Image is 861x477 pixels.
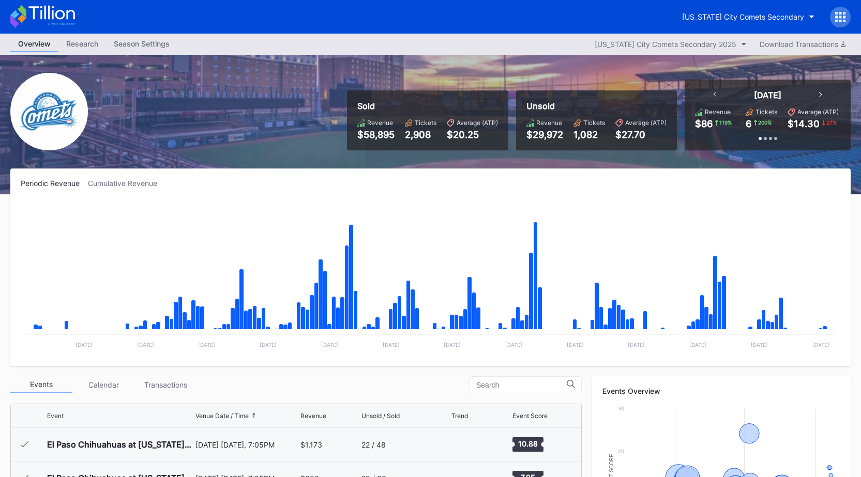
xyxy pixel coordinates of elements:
button: [US_STATE] City Comets Secondary 2025 [590,37,752,51]
div: Revenue [300,412,326,420]
div: $58,895 [357,129,395,140]
div: Download Transactions [760,40,845,49]
text: [DATE] [689,342,706,348]
div: [DATE] [754,90,781,100]
div: Unsold [526,101,667,111]
input: Search [476,381,567,389]
div: Sold [357,101,498,111]
div: Revenue [536,119,562,127]
div: 6 [746,118,751,129]
div: 22 / 48 [361,440,386,449]
a: Overview [10,36,58,52]
text: [DATE] [260,342,277,348]
div: Event [47,412,64,420]
div: Unsold / Sold [361,412,400,420]
div: 200 % [757,118,773,127]
div: [DATE] [DATE], 7:05PM [195,440,298,449]
text: [DATE] [567,342,584,348]
text: [DATE] [505,342,522,348]
div: Events [10,377,72,393]
div: $29,972 [526,129,563,140]
div: $1,173 [300,440,322,449]
div: 27 % [825,118,838,127]
div: Season Settings [106,36,177,51]
text: [DATE] [383,342,400,348]
div: Average (ATP) [457,119,498,127]
div: Tickets [415,119,436,127]
div: $27.70 [615,129,667,140]
svg: Chart title [21,201,840,356]
text: [DATE] [75,342,93,348]
a: Research [58,36,106,52]
div: Periodic Revenue [21,179,88,188]
div: [US_STATE] City Comets Secondary 2025 [595,40,736,49]
div: Revenue [705,108,731,116]
div: Transactions [134,377,197,393]
button: Download Transactions [754,37,851,51]
div: Research [58,36,106,51]
text: [DATE] [444,342,461,348]
div: Revenue [367,119,393,127]
text: [DATE] [751,342,768,348]
text: [DATE] [198,342,215,348]
a: Season Settings [106,36,177,52]
div: 119 % [718,118,733,127]
div: El Paso Chihuahuas at [US_STATE][GEOGRAPHIC_DATA] Comets [47,439,193,450]
div: Event Score [512,412,548,420]
svg: Chart title [451,432,482,457]
div: [US_STATE] City Comets Secondary [682,12,804,21]
div: Average (ATP) [797,108,839,116]
button: [US_STATE] City Comets Secondary [674,7,822,26]
text: [DATE] [812,342,829,348]
div: $86 [695,118,713,129]
text: 30 [618,405,624,411]
img: Oklahoma_City_Dodgers.png [10,73,88,150]
div: 2,908 [405,129,436,140]
text: [DATE] [628,342,645,348]
div: Cumulative Revenue [88,179,165,188]
div: Tickets [756,108,777,116]
div: Events Overview [602,387,840,395]
div: Venue Date / Time [195,412,249,420]
text: [DATE] [321,342,338,348]
div: Average (ATP) [625,119,667,127]
text: [DATE] [137,342,154,348]
div: 1,082 [573,129,605,140]
text: 10.88 [518,439,538,448]
text: 20 [618,448,624,454]
div: Trend [451,412,468,420]
div: Calendar [72,377,134,393]
div: $20.25 [447,129,498,140]
div: Tickets [583,119,605,127]
div: $14.30 [788,118,820,129]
